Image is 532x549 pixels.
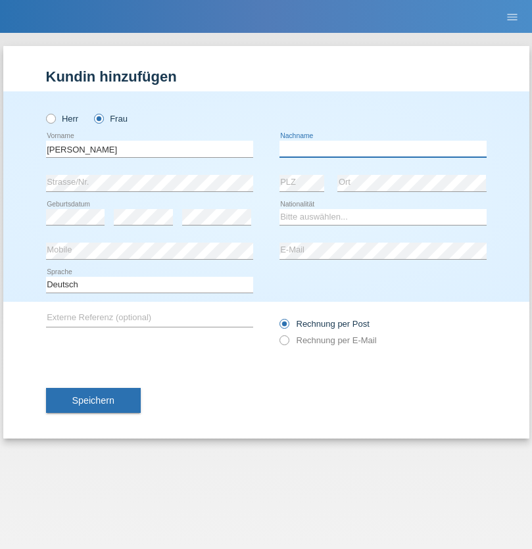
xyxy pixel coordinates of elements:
i: menu [506,11,519,24]
input: Rechnung per E-Mail [279,335,288,352]
label: Herr [46,114,79,124]
input: Rechnung per Post [279,319,288,335]
input: Herr [46,114,55,122]
span: Speichern [72,395,114,406]
a: menu [499,12,525,20]
input: Frau [94,114,103,122]
h1: Kundin hinzufügen [46,68,487,85]
label: Rechnung per Post [279,319,370,329]
label: Rechnung per E-Mail [279,335,377,345]
label: Frau [94,114,128,124]
button: Speichern [46,388,141,413]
